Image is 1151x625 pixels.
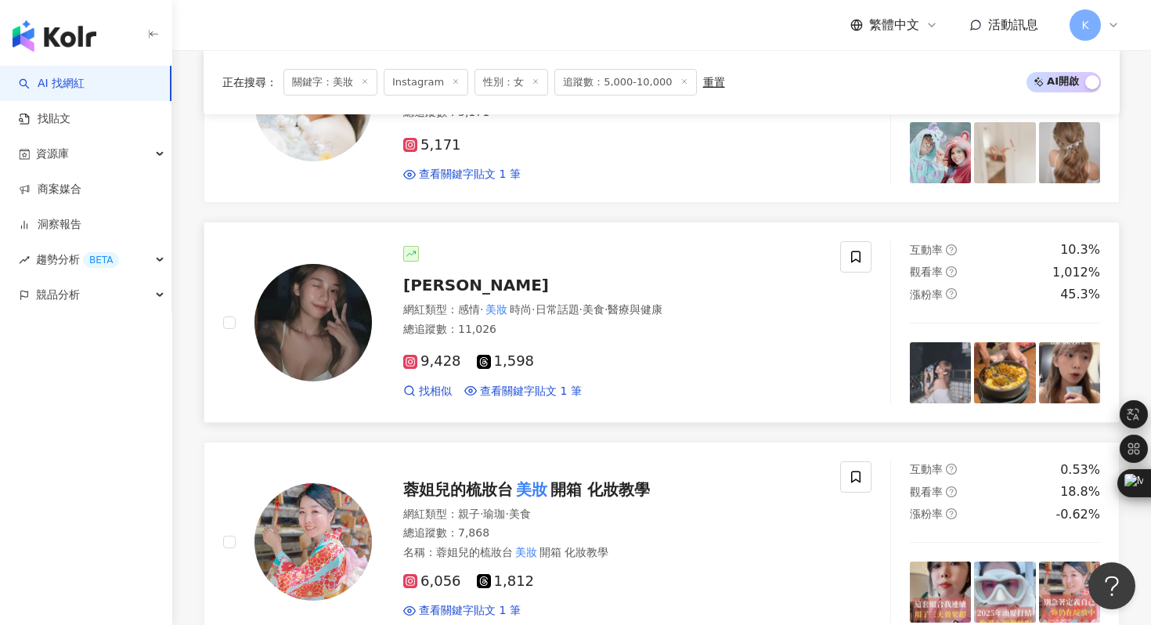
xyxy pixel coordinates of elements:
[403,137,461,154] span: 5,171
[403,480,513,499] span: 蓉姐兒的梳妝台
[946,486,957,497] span: question-circle
[36,242,119,277] span: 趨勢分析
[403,507,821,522] div: 網紅類型 ：
[1081,16,1088,34] span: K
[419,384,452,399] span: 找相似
[910,288,943,301] span: 漲粉率
[946,244,957,255] span: question-circle
[910,508,943,520] span: 漲粉率
[946,288,957,299] span: question-circle
[703,76,725,89] div: 重置
[869,16,919,34] span: 繁體中文
[403,353,461,370] span: 9,428
[403,544,608,561] span: 名稱 ：
[403,302,821,318] div: 網紅類型 ：
[480,508,483,520] span: ·
[1052,264,1100,281] div: 1,012%
[19,76,85,92] a: searchAI 找網紅
[910,266,943,278] span: 觀看率
[436,546,513,558] span: 蓉姐兒的梳妝台
[1039,562,1100,623] img: post-image
[1060,461,1100,479] div: 0.53%
[604,303,608,316] span: ·
[458,508,480,520] span: 親子
[988,17,1038,32] span: 活動訊息
[19,182,81,197] a: 商案媒合
[579,303,583,316] span: ·
[36,136,69,172] span: 資源庫
[483,301,510,318] mark: 美妝
[910,486,943,498] span: 觀看率
[403,526,821,541] div: 總追蹤數 ： 7,868
[532,303,535,316] span: ·
[83,252,119,268] div: BETA
[1088,562,1135,609] iframe: Help Scout Beacon - Open
[254,264,372,381] img: KOL Avatar
[946,464,957,475] span: question-circle
[536,303,579,316] span: 日常話題
[464,384,582,399] a: 查看關鍵字貼文 1 筆
[974,562,1035,623] img: post-image
[419,603,521,619] span: 查看關鍵字貼文 1 筆
[403,573,461,590] span: 6,056
[910,244,943,256] span: 互動率
[480,384,582,399] span: 查看關鍵字貼文 1 筆
[910,122,971,183] img: post-image
[403,384,452,399] a: 找相似
[204,222,1120,423] a: KOL Avatar[PERSON_NAME]網紅類型：感情·美妝時尚·日常話題·美食·醫療與健康總追蹤數：11,0269,4281,598找相似查看關鍵字貼文 1 筆互動率question-c...
[283,69,377,96] span: 關鍵字：美妝
[1039,342,1100,403] img: post-image
[403,322,821,338] div: 總追蹤數 ： 11,026
[1039,122,1100,183] img: post-image
[608,303,662,316] span: 醫療與健康
[946,508,957,519] span: question-circle
[384,69,468,96] span: Instagram
[477,573,535,590] span: 1,812
[974,342,1035,403] img: post-image
[910,562,971,623] img: post-image
[550,480,650,499] span: 開箱 化妝教學
[946,266,957,277] span: question-circle
[554,69,696,96] span: 追蹤數：5,000-10,000
[910,463,943,475] span: 互動率
[1060,286,1100,303] div: 45.3%
[222,76,277,89] span: 正在搜尋 ：
[910,342,971,403] img: post-image
[483,508,505,520] span: 瑜珈
[513,477,550,502] mark: 美妝
[477,353,535,370] span: 1,598
[36,277,80,312] span: 競品分析
[403,603,521,619] a: 查看關鍵字貼文 1 筆
[509,508,531,520] span: 美食
[480,303,483,316] span: ·
[1060,483,1100,500] div: 18.8%
[403,167,521,182] a: 查看關鍵字貼文 1 筆
[403,276,549,294] span: [PERSON_NAME]
[1055,506,1100,523] div: -0.62%
[1060,241,1100,258] div: 10.3%
[19,255,30,266] span: rise
[513,544,539,561] mark: 美妝
[19,217,81,233] a: 洞察報告
[510,303,532,316] span: 時尚
[474,69,548,96] span: 性別：女
[974,122,1035,183] img: post-image
[583,303,604,316] span: 美食
[13,20,96,52] img: logo
[419,167,521,182] span: 查看關鍵字貼文 1 筆
[254,483,372,601] img: KOL Avatar
[19,111,70,127] a: 找貼文
[458,303,480,316] span: 感情
[505,508,508,520] span: ·
[539,546,608,558] span: 開箱 化妝教學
